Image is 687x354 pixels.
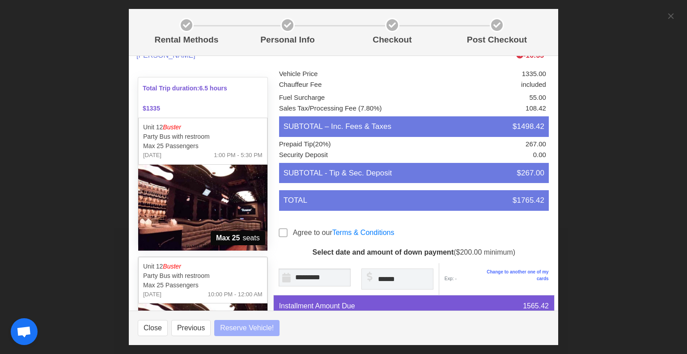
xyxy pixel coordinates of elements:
[208,290,263,299] span: 10:00 PM - 12:00 AM
[445,275,476,282] span: Exp: -
[279,69,420,80] li: Vehicle Price
[138,320,168,336] button: Close
[419,80,546,90] li: included
[477,269,548,282] a: Change to another one of my cards
[143,123,263,132] p: Unit 12
[279,80,420,90] li: Chauffeur Fee
[419,69,546,80] li: 1335.00
[143,262,263,271] p: Unit 12
[143,271,263,281] p: Party Bus with restroom
[419,150,546,161] li: 0.00
[513,195,544,206] span: $1765.42
[516,51,544,59] b: -16:35
[414,295,554,317] div: 1565.42
[448,34,546,47] p: Post Checkout
[220,323,274,333] span: Reserve Vehicle!
[171,320,211,336] button: Previous
[143,132,263,141] p: Party Bus with restroom
[138,165,267,251] img: 12%2002.jpg
[419,93,546,103] li: 55.00
[279,139,420,150] li: Prepaid Tip
[143,290,161,299] span: [DATE]
[419,103,546,114] li: 108.42
[279,163,549,183] li: SUBTOTAL - Tip & Sec. Deposit
[163,124,181,131] em: Buster
[141,34,232,47] p: Rental Methods
[216,233,240,243] strong: Max 25
[517,167,544,179] span: $267.00
[313,140,331,148] span: (20%)
[332,229,394,236] a: Terms & Conditions
[143,281,263,290] p: Max 25 Passengers
[419,139,546,150] li: 267.00
[279,103,420,114] li: Sales Tax/Processing Fee (7.80%)
[214,151,262,160] span: 1:00 PM - 5:30 PM
[279,150,420,161] li: Security Deposit
[513,121,544,132] span: $1498.42
[313,248,454,256] strong: Select date and amount of down payment
[293,227,394,238] label: Agree to our
[279,93,420,103] li: Fuel Surcharge
[516,51,544,59] span: The clock is ticking ⁠— this timer shows how long we'll hold this limo during checkout. If time r...
[274,295,414,317] div: Installment Amount Due
[137,78,268,98] span: Total Trip duration:
[163,263,181,270] em: Buster
[211,231,265,245] span: seats
[279,247,549,258] p: ($200.00 minimum)
[239,34,336,47] p: Personal Info
[343,34,441,47] p: Checkout
[214,320,280,336] button: Reserve Vehicle!
[143,151,161,160] span: [DATE]
[279,116,549,137] li: SUBTOTAL – Inc. Fees & Taxes
[279,190,549,211] li: TOTAL
[143,105,160,112] b: $1335
[199,85,227,92] span: 6.5 hours
[143,141,263,151] p: Max 25 Passengers
[11,318,38,345] div: Open chat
